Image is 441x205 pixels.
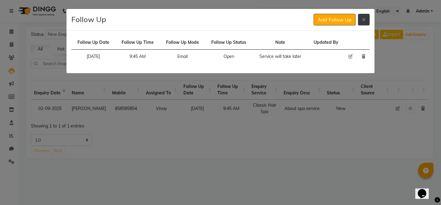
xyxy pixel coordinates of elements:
[160,36,205,50] td: Follow Up Mode
[308,36,344,50] td: Updated By
[205,36,253,50] td: Follow Up Status
[314,14,356,25] button: Add Follow Up
[253,50,308,64] td: Service will take later
[115,36,160,50] td: Follow Up Time
[415,180,435,199] iframe: chat widget
[71,14,106,25] h4: Follow Up
[205,50,253,64] td: Open
[119,53,156,60] div: 9:45 AM
[253,36,308,50] td: Note
[160,50,205,64] td: Email
[75,53,112,60] div: [DATE]
[71,36,115,50] td: Follow Up Date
